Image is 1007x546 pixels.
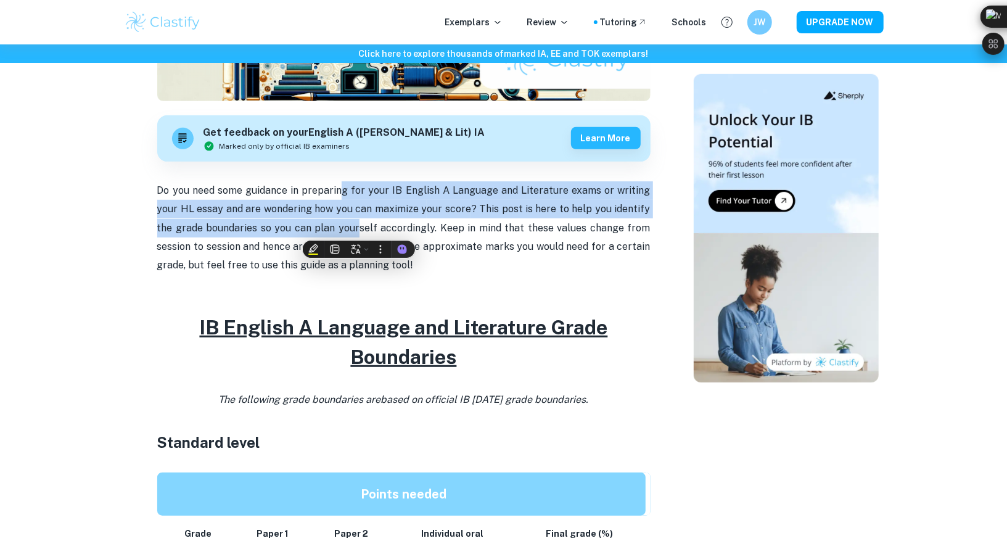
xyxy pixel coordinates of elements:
p: Exemplars [445,15,503,29]
strong: Final grade (%) [546,529,613,539]
span: based on official IB [DATE] grade boundaries. [381,394,589,405]
span: Marked only by official IB examiners [220,141,350,152]
h6: JW [752,15,767,29]
a: Schools [672,15,707,29]
strong: Paper 2 [334,529,368,539]
p: Do you need some guidance in preparing for your IB English A Language and Literature exams or wri... [157,181,651,275]
strong: Points needed [361,487,446,502]
h6: Click here to explore thousands of marked IA, EE and TOK exemplars ! [2,47,1005,60]
h6: Get feedback on your English A ([PERSON_NAME] & Lit) IA [203,125,485,141]
strong: Grade [184,529,212,539]
button: UPGRADE NOW [797,11,884,33]
strong: Individual oral [421,529,483,539]
button: JW [747,10,772,35]
p: Review [527,15,569,29]
button: Help and Feedback [717,12,738,33]
img: Thumbnail [694,74,879,383]
u: IB English A Language and Literature Grade Boundaries [200,316,608,368]
i: The following grade boundaries are [219,394,589,405]
img: Clastify logo [124,10,202,35]
a: Get feedback on yourEnglish A ([PERSON_NAME] & Lit) IAMarked only by official IB examinersLearn more [157,115,651,162]
button: Learn more [571,127,641,149]
a: Tutoring [600,15,647,29]
span: our score [427,203,471,215]
h3: Standard level [157,431,651,453]
strong: Paper 1 [257,529,289,539]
